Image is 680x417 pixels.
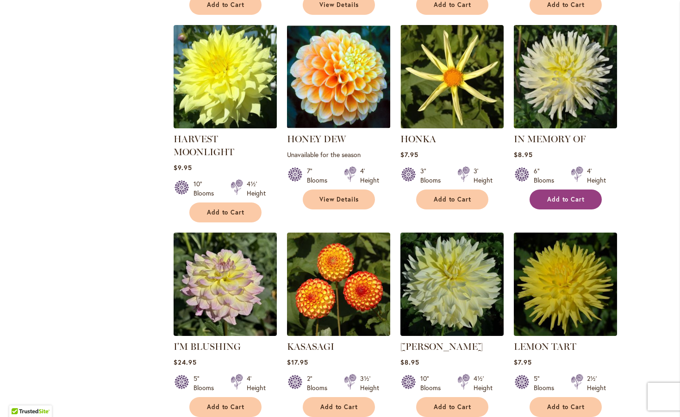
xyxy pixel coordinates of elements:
div: 4' Height [587,166,606,185]
a: I’M BLUSHING [174,329,277,338]
img: KASASAGI [287,233,390,336]
img: Honey Dew [287,25,390,128]
div: 3" Blooms [420,166,446,185]
a: HONKA [400,121,504,130]
a: KASASAGI [287,329,390,338]
div: 3½' Height [360,374,379,392]
a: Harvest Moonlight [174,121,277,130]
a: I'M BLUSHING [174,341,241,352]
div: 6" Blooms [534,166,560,185]
div: 4' Height [247,374,266,392]
iframe: Launch Accessibility Center [7,384,33,410]
a: View Details [303,190,375,209]
img: HONKA [400,25,504,128]
div: 5" Blooms [193,374,219,392]
div: 2" Blooms [307,374,333,392]
span: $24.95 [174,358,197,366]
img: I’M BLUSHING [174,233,277,336]
div: 4½' Height [247,179,266,198]
a: HONKA [400,133,436,145]
span: Add to Cart [320,403,358,411]
span: Add to Cart [207,403,245,411]
div: 3' Height [474,166,493,185]
span: Add to Cart [434,1,472,9]
span: $8.95 [400,358,419,366]
span: Add to Cart [207,208,245,216]
span: Add to Cart [434,403,472,411]
span: Add to Cart [547,403,585,411]
a: LEMON TART [514,341,576,352]
a: LEMON TART [514,329,617,338]
img: Harvest Moonlight [174,25,277,128]
span: $7.95 [514,358,532,366]
div: 10" Blooms [193,179,219,198]
div: 10" Blooms [420,374,446,392]
a: HONEY DEW [287,133,346,145]
div: 2½' Height [587,374,606,392]
a: La Luna [400,329,504,338]
a: Honey Dew [287,121,390,130]
a: KASASAGI [287,341,334,352]
p: Unavailable for the season [287,150,390,159]
div: 7" Blooms [307,166,333,185]
span: Add to Cart [547,1,585,9]
span: $9.95 [174,163,192,172]
span: View Details [319,1,359,9]
button: Add to Cart [189,397,262,417]
span: $7.95 [400,150,418,159]
span: Add to Cart [207,1,245,9]
img: La Luna [400,233,504,336]
img: LEMON TART [514,233,617,336]
span: Add to Cart [547,196,585,203]
a: IN MEMORY OF [514,121,617,130]
div: 5" Blooms [534,374,560,392]
a: IN MEMORY OF [514,133,586,145]
button: Add to Cart [416,397,488,417]
button: Add to Cart [416,190,488,209]
span: $8.95 [514,150,533,159]
div: 4' Height [360,166,379,185]
button: Add to Cart [530,190,602,209]
a: [PERSON_NAME] [400,341,483,352]
span: View Details [319,196,359,203]
img: IN MEMORY OF [514,25,617,128]
button: Add to Cart [189,202,262,222]
button: Add to Cart [303,397,375,417]
button: Add to Cart [530,397,602,417]
span: Add to Cart [434,196,472,203]
span: $17.95 [287,358,308,366]
div: 4½' Height [474,374,493,392]
a: HARVEST MOONLIGHT [174,133,234,158]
